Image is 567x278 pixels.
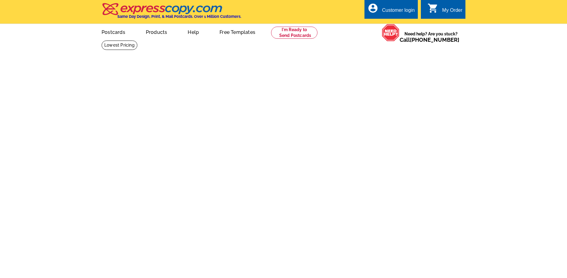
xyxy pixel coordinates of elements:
[178,25,209,39] a: Help
[410,37,459,43] a: [PHONE_NUMBER]
[428,7,462,14] a: shopping_cart My Order
[400,31,462,43] span: Need help? Are you stuck?
[367,7,415,14] a: account_circle Customer login
[428,3,438,14] i: shopping_cart
[117,14,241,19] h4: Same Day Design, Print, & Mail Postcards. Over 1 Million Customers.
[382,24,400,41] img: help
[92,25,135,39] a: Postcards
[367,3,378,14] i: account_circle
[102,7,241,19] a: Same Day Design, Print, & Mail Postcards. Over 1 Million Customers.
[442,8,462,16] div: My Order
[400,37,459,43] span: Call
[136,25,177,39] a: Products
[210,25,265,39] a: Free Templates
[382,8,415,16] div: Customer login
